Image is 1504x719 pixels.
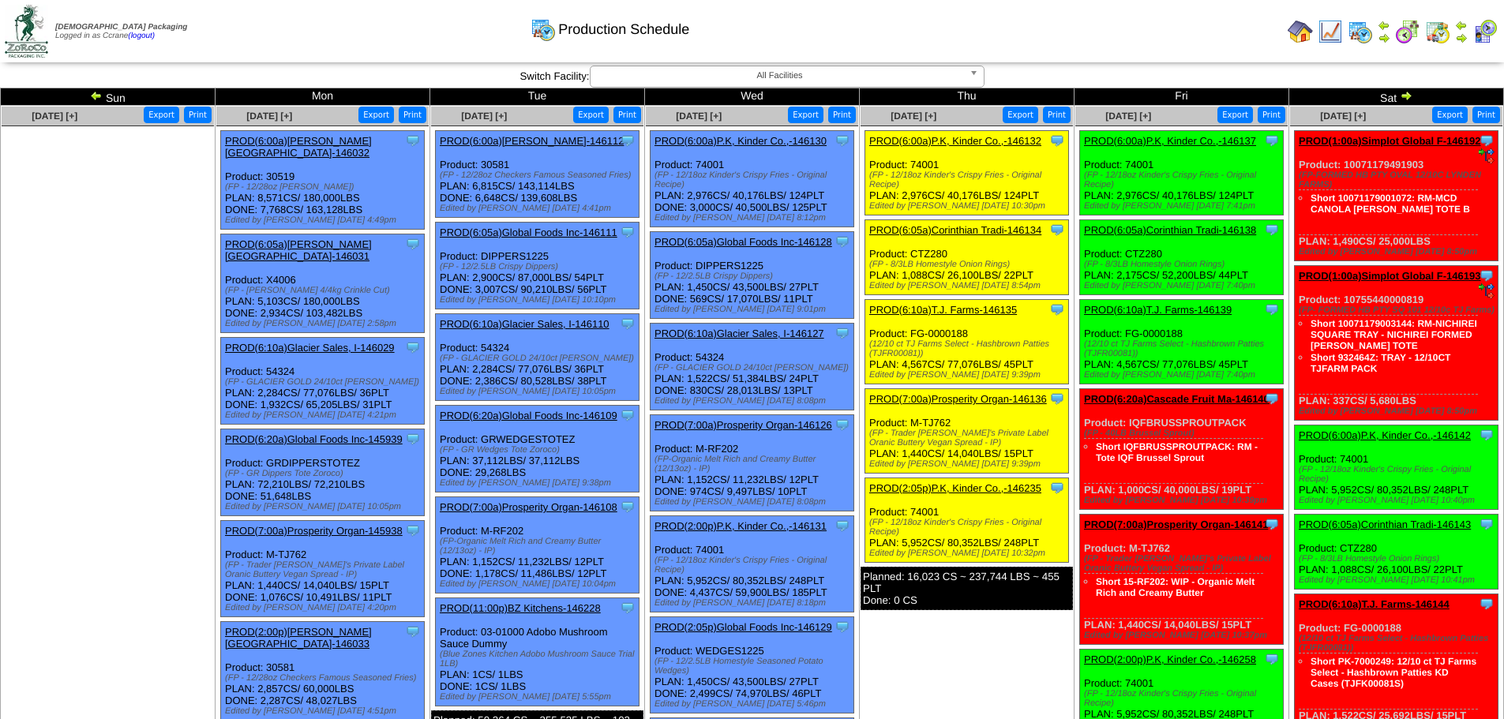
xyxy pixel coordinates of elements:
[246,110,292,122] a: [DATE] [+]
[654,419,832,431] a: PROD(7:00a)Prosperity Organ-146126
[225,215,424,225] div: Edited by [PERSON_NAME] [DATE] 4:49pm
[90,89,103,102] img: arrowleft.gif
[1299,305,1498,315] div: (FP- FORMED HB PTY SQ 101 12/10c TJ Farms)
[1217,107,1253,123] button: Export
[1084,653,1256,665] a: PROD(2:00p)P.K, Kinder Co.,-146258
[405,236,421,252] img: Tooltip
[1084,339,1283,358] div: (12/10 ct TJ Farms Select - Hashbrown Patties (TJFR00081))
[1084,496,1283,505] div: Edited by [PERSON_NAME] [DATE] 10:39pm
[597,66,963,85] span: All Facilities
[620,133,636,148] img: Tooltip
[221,234,425,333] div: Product: X4006 PLAN: 5,103CS / 180,000LBS DONE: 2,934CS / 103,482LBS
[440,478,639,488] div: Edited by [PERSON_NAME] [DATE] 9:38pm
[1264,651,1280,667] img: Tooltip
[835,325,850,341] img: Tooltip
[1299,135,1480,147] a: PROD(1:00a)Simplot Global F-146192
[1479,133,1495,148] img: Tooltip
[865,389,1069,474] div: Product: M-TJ762 PLAN: 1,440CS / 14,040LBS / 15PLT
[221,338,425,425] div: Product: 54324 PLAN: 2,284CS / 77,076LBS / 36PLT DONE: 1,932CS / 65,205LBS / 31PLT
[1311,656,1476,689] a: Short PK-7000249: 12/10 ct TJ Farms Select - Hashbrown Patties KD Cases (TJFK00081S)
[865,300,1069,384] div: Product: FG-0000188 PLAN: 4,567CS / 77,076LBS / 45PLT
[1299,496,1498,505] div: Edited by [PERSON_NAME] [DATE] 10:40pm
[440,501,617,513] a: PROD(7:00a)Prosperity Organ-146108
[1299,554,1498,564] div: (FP - 8/3LB Homestyle Onion Rings)
[1084,135,1256,147] a: PROD(6:00a)P.K, Kinder Co.,-146137
[405,522,421,538] img: Tooltip
[225,469,424,478] div: (FP - GR Dippers Tote Zoroco)
[891,110,936,122] span: [DATE] [+]
[835,518,850,534] img: Tooltip
[1084,260,1283,269] div: (FP - 8/3LB Homestyle Onion Rings)
[440,170,639,180] div: (FP - 12/28oz Checkers Famous Seasoned Fries)
[1479,516,1495,532] img: Tooltip
[1311,352,1450,374] a: Short 932464Z: TRAY - 12/10CT TJFARM PACK
[620,407,636,423] img: Tooltip
[399,107,426,123] button: Print
[835,619,850,635] img: Tooltip
[835,417,850,433] img: Tooltip
[461,110,507,122] span: [DATE] [+]
[1299,270,1480,282] a: PROD(1:00a)Simplot Global F-146193
[225,502,424,511] div: Edited by [PERSON_NAME] [DATE] 10:05pm
[1472,19,1498,44] img: calendarcustomer.gif
[1299,406,1498,416] div: Edited by [PERSON_NAME] [DATE] 8:50pm
[654,363,853,373] div: (FP - GLACIER GOLD 24/10ct [PERSON_NAME])
[651,131,854,227] div: Product: 74001 PLAN: 2,976CS / 40,176LBS / 124PLT DONE: 3,000CS / 40,500LBS / 125PLT
[869,370,1068,380] div: Edited by [PERSON_NAME] [DATE] 9:39pm
[869,170,1068,189] div: (FP - 12/18oz Kinder's Crispy Fries - Original Recipe)
[440,650,639,668] div: (Blue Zones Kitchen Adobo Mushroom Sauce Trial 1LB)
[1084,370,1283,380] div: Edited by [PERSON_NAME] [DATE] 7:40pm
[436,406,639,492] div: Product: GRWEDGESTOTEZ PLAN: 37,112LBS / 37,112LBS DONE: 29,268LBS
[1479,596,1495,612] img: Tooltip
[225,319,424,328] div: Edited by [PERSON_NAME] [DATE] 2:58pm
[654,396,853,406] div: Edited by [PERSON_NAME] [DATE] 8:08pm
[1455,32,1468,44] img: arrowright.gif
[654,621,832,633] a: PROD(2:05p)Global Foods Inc-146129
[1264,133,1280,148] img: Tooltip
[225,410,424,420] div: Edited by [PERSON_NAME] [DATE] 4:21pm
[440,318,609,330] a: PROD(6:10a)Glacier Sales, I-146110
[1479,427,1495,443] img: Tooltip
[440,445,639,455] div: (FP - GR Wedges Tote Zoroco)
[225,286,424,295] div: (FP - [PERSON_NAME] 4/4kg Crinkle Cut)
[869,135,1041,147] a: PROD(6:00a)P.K, Kinder Co.,-146132
[869,304,1017,316] a: PROD(6:10a)T.J. Farms-146135
[865,478,1069,563] div: Product: 74001 PLAN: 5,952CS / 80,352LBS / 248PLT
[440,354,639,363] div: (FP - GLACIER GOLD 24/10ct [PERSON_NAME])
[1348,19,1373,44] img: calendarprod.gif
[440,262,639,271] div: (FP - 12/2.5LB Crispy Dippers)
[1264,391,1280,406] img: Tooltip
[225,182,424,192] div: (FP - 12/28oz [PERSON_NAME])
[358,107,394,123] button: Export
[1080,300,1284,384] div: Product: FG-0000188 PLAN: 4,567CS / 77,076LBS / 45PLT
[128,32,155,40] a: (logout)
[1320,110,1366,122] a: [DATE] [+]
[225,525,403,537] a: PROD(7:00a)Prosperity Organ-145938
[869,549,1068,558] div: Edited by [PERSON_NAME] [DATE] 10:32pm
[1264,516,1280,532] img: Tooltip
[1075,88,1289,106] td: Fri
[436,131,639,218] div: Product: 30581 PLAN: 6,815CS / 143,114LBS DONE: 6,648CS / 139,608LBS
[225,433,403,445] a: PROD(6:20a)Global Foods Inc-145939
[869,260,1068,269] div: (FP - 8/3LB Homestyle Onion Rings)
[651,617,854,713] div: Product: WEDGES1225 PLAN: 1,450CS / 43,500LBS / 27PLT DONE: 2,499CS / 74,970LBS / 46PLT
[869,393,1047,405] a: PROD(7:00a)Prosperity Organ-146136
[1003,107,1038,123] button: Export
[1105,110,1151,122] a: [DATE] [+]
[1080,515,1284,645] div: Product: M-TJ762 PLAN: 1,440CS / 14,040LBS / 15PLT
[1084,689,1283,708] div: (FP - 12/18oz Kinder's Crispy Fries - Original Recipe)
[1264,301,1280,317] img: Tooltip
[654,497,853,507] div: Edited by [PERSON_NAME] [DATE] 8:08pm
[1084,201,1283,211] div: Edited by [PERSON_NAME] [DATE] 7:41pm
[405,624,421,639] img: Tooltip
[440,602,601,614] a: PROD(11:00p)BZ Kitchens-146228
[1378,19,1390,32] img: arrowleft.gif
[835,234,850,249] img: Tooltip
[1400,89,1412,102] img: arrowright.gif
[1311,318,1477,351] a: Short 10071179003144: RM-NICHIREI SQUARE TRAY - NICHIREI FORMED [PERSON_NAME] TOTE
[1299,575,1498,585] div: Edited by [PERSON_NAME] [DATE] 10:41pm
[1299,519,1471,530] a: PROD(6:05a)Corinthian Tradi-146143
[573,107,609,123] button: Export
[654,556,853,575] div: (FP - 12/18oz Kinder's Crispy Fries - Original Recipe)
